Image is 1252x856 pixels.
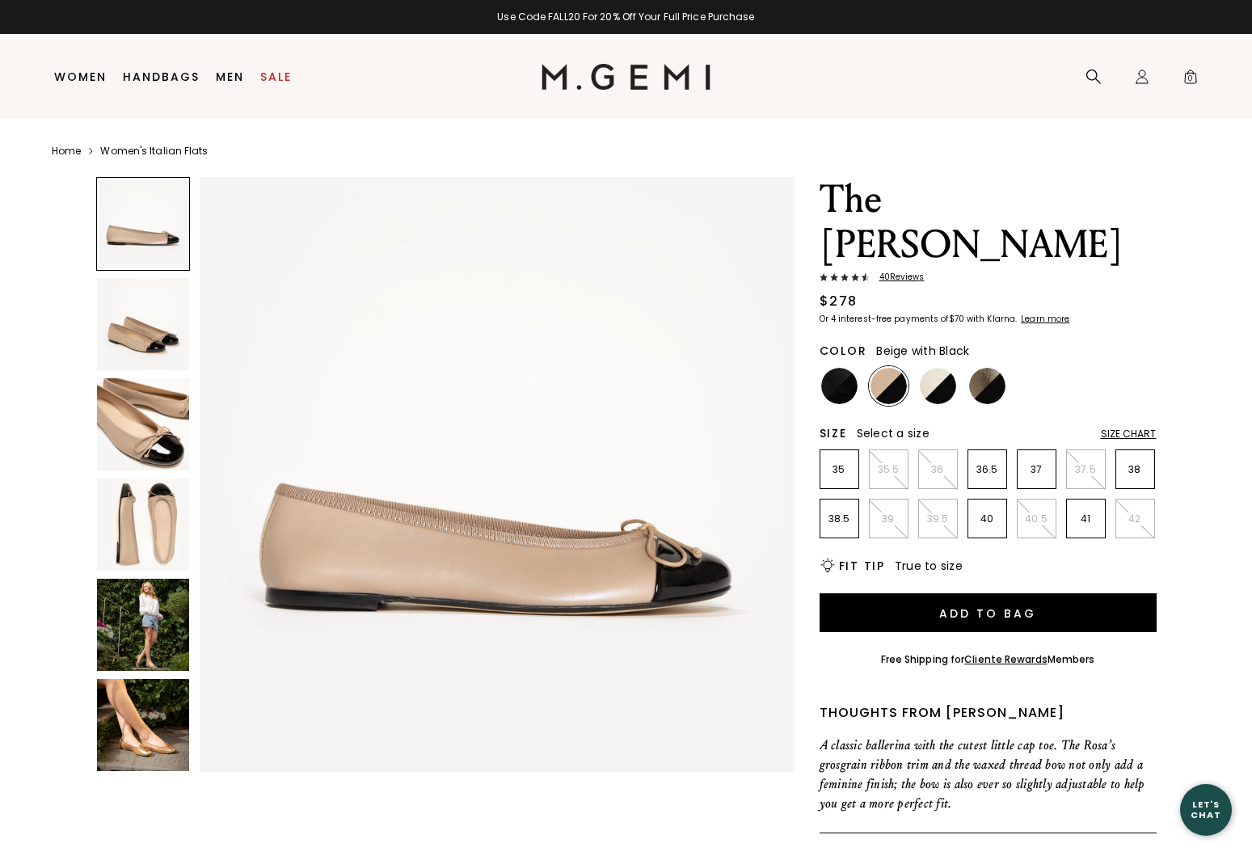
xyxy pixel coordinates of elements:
[920,368,956,404] img: Ecru with Black
[100,145,208,158] a: Women's Italian Flats
[260,70,292,83] a: Sale
[200,177,795,772] img: The Rosa
[895,558,963,574] span: True to size
[1018,512,1056,525] p: 40.5
[820,593,1157,632] button: Add to Bag
[967,313,1019,325] klarna-placement-style-body: with Klarna
[97,278,189,370] img: The Rosa
[949,313,964,325] klarna-placement-style-amount: $70
[1182,72,1199,88] span: 0
[1019,314,1069,324] a: Learn more
[820,427,847,440] h2: Size
[216,70,244,83] a: Men
[97,378,189,470] img: The Rosa
[820,737,1145,811] span: A classic ballerina with the cutest little cap toe. The Rosa’s grosgrain ribbon trim and the waxe...
[1067,463,1105,476] p: 37.5
[1018,463,1056,476] p: 37
[1067,512,1105,525] p: 41
[123,70,200,83] a: Handbags
[820,177,1157,268] h1: The [PERSON_NAME]
[820,272,1157,285] a: 40Reviews
[97,679,189,771] img: The Rosa
[820,463,858,476] p: 35
[52,145,81,158] a: Home
[1021,313,1069,325] klarna-placement-style-cta: Learn more
[1116,512,1154,525] p: 42
[969,368,1005,404] img: Antique Gold with Black
[1101,428,1157,441] div: Size Chart
[857,425,930,441] span: Select a size
[820,512,858,525] p: 38.5
[542,64,710,90] img: M.Gemi
[820,703,1157,723] div: Thoughts from [PERSON_NAME]
[876,343,969,359] span: Beige with Black
[870,368,907,404] img: Beige with Black
[919,463,957,476] p: 36
[964,652,1048,666] a: Cliente Rewards
[97,579,189,671] img: The Rosa
[870,512,908,525] p: 39
[881,653,1095,666] div: Free Shipping for Members
[1116,463,1154,476] p: 38
[870,272,925,282] span: 40 Review s
[820,313,949,325] klarna-placement-style-body: Or 4 interest-free payments of
[870,463,908,476] p: 35.5
[839,559,885,572] h2: Fit Tip
[968,463,1006,476] p: 36.5
[97,479,189,571] img: The Rosa
[820,344,867,357] h2: Color
[821,368,858,404] img: Black with Black
[968,512,1006,525] p: 40
[54,70,107,83] a: Women
[919,512,957,525] p: 39.5
[1180,799,1232,820] div: Let's Chat
[820,292,858,311] div: $278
